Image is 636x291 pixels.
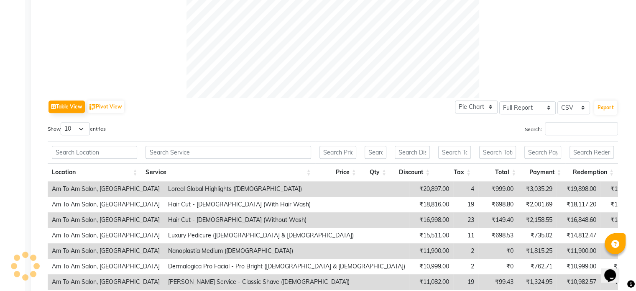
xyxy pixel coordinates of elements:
[395,146,430,159] input: Search Discount
[518,274,557,290] td: ₹1,324.95
[48,197,164,212] td: Am To Am Salon, [GEOGRAPHIC_DATA]
[478,181,518,197] td: ₹999.00
[453,259,478,274] td: 2
[409,181,453,197] td: ₹20,897.00
[48,181,164,197] td: Am To Am Salon, [GEOGRAPHIC_DATA]
[557,181,600,197] td: ₹19,898.00
[478,259,518,274] td: ₹0
[453,197,478,212] td: 19
[164,259,409,274] td: Dermalogica Pro Facial - Pro Bright ([DEMOGRAPHIC_DATA] & [DEMOGRAPHIC_DATA])
[557,243,600,259] td: ₹11,900.00
[48,163,141,181] th: Location: activate to sort column ascending
[557,228,600,243] td: ₹14,812.47
[434,163,475,181] th: Tax: activate to sort column ascending
[48,243,164,259] td: Am To Am Salon, [GEOGRAPHIC_DATA]
[48,274,164,290] td: Am To Am Salon, [GEOGRAPHIC_DATA]
[453,274,478,290] td: 19
[89,104,96,110] img: pivot.png
[453,228,478,243] td: 11
[409,274,453,290] td: ₹11,082.00
[164,181,409,197] td: Loreal Global Highlights ([DEMOGRAPHIC_DATA])
[518,212,557,228] td: ₹2,158.55
[524,146,561,159] input: Search Payment
[478,197,518,212] td: ₹698.80
[164,197,409,212] td: Hair Cut - [DEMOGRAPHIC_DATA] (With Hair Wash)
[48,122,106,135] label: Show entries
[518,259,557,274] td: ₹762.71
[479,146,516,159] input: Search Total
[478,212,518,228] td: ₹149.40
[409,228,453,243] td: ₹15,511.00
[453,243,478,259] td: 2
[409,197,453,212] td: ₹18,816.00
[48,228,164,243] td: Am To Am Salon, [GEOGRAPHIC_DATA]
[478,228,518,243] td: ₹698.53
[518,181,557,197] td: ₹3,035.29
[525,122,618,135] label: Search:
[557,212,600,228] td: ₹16,848.60
[438,146,471,159] input: Search Tax
[319,146,356,159] input: Search Price
[48,212,164,228] td: Am To Am Salon, [GEOGRAPHIC_DATA]
[478,243,518,259] td: ₹0
[557,259,600,274] td: ₹10,999.00
[518,197,557,212] td: ₹2,001.69
[518,228,557,243] td: ₹735.02
[164,243,409,259] td: Nanoplastia Medium ([DEMOGRAPHIC_DATA])
[545,122,618,135] input: Search:
[475,163,520,181] th: Total: activate to sort column ascending
[365,146,386,159] input: Search Qty
[164,228,409,243] td: Luxury Pedicure ([DEMOGRAPHIC_DATA] & [DEMOGRAPHIC_DATA])
[409,243,453,259] td: ₹11,900.00
[87,100,124,113] button: Pivot View
[391,163,434,181] th: Discount: activate to sort column ascending
[141,163,315,181] th: Service: activate to sort column ascending
[164,274,409,290] td: [PERSON_NAME] Service - Classic Shave ([DEMOGRAPHIC_DATA])
[164,212,409,228] td: Hair Cut - [DEMOGRAPHIC_DATA] (Without Wash)
[453,181,478,197] td: 4
[409,259,453,274] td: ₹10,999.00
[478,274,518,290] td: ₹99.43
[61,122,90,135] select: Showentries
[49,100,85,113] button: Table View
[453,212,478,228] td: 23
[594,100,617,115] button: Export
[48,259,164,274] td: Am To Am Salon, [GEOGRAPHIC_DATA]
[565,163,618,181] th: Redemption: activate to sort column ascending
[146,146,311,159] input: Search Service
[409,212,453,228] td: ₹16,998.00
[360,163,391,181] th: Qty: activate to sort column ascending
[557,274,600,290] td: ₹10,982.57
[557,197,600,212] td: ₹18,117.20
[520,163,565,181] th: Payment: activate to sort column ascending
[52,146,137,159] input: Search Location
[315,163,360,181] th: Price: activate to sort column ascending
[518,243,557,259] td: ₹1,815.25
[570,146,614,159] input: Search Redemption
[601,258,628,283] iframe: chat widget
